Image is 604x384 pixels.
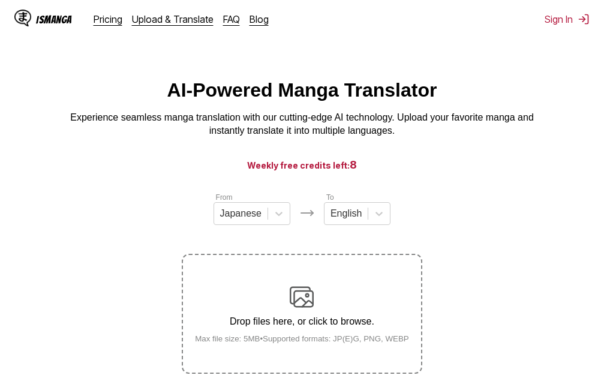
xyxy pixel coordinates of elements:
small: Max file size: 5MB • Supported formats: JP(E)G, PNG, WEBP [185,334,419,343]
label: From [216,193,233,202]
a: Upload & Translate [132,13,214,25]
div: IsManga [36,14,72,25]
label: To [326,193,334,202]
a: IsManga LogoIsManga [14,10,94,29]
p: Drop files here, or click to browse. [185,316,419,327]
img: IsManga Logo [14,10,31,26]
span: 8 [350,158,357,171]
p: Experience seamless manga translation with our cutting-edge AI technology. Upload your favorite m... [62,111,542,138]
a: FAQ [223,13,240,25]
img: Languages icon [300,206,314,220]
img: Sign out [578,13,590,25]
h1: AI-Powered Manga Translator [167,79,437,101]
h3: Weekly free credits left: [29,157,575,172]
a: Pricing [94,13,122,25]
a: Blog [250,13,269,25]
button: Sign In [545,13,590,25]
